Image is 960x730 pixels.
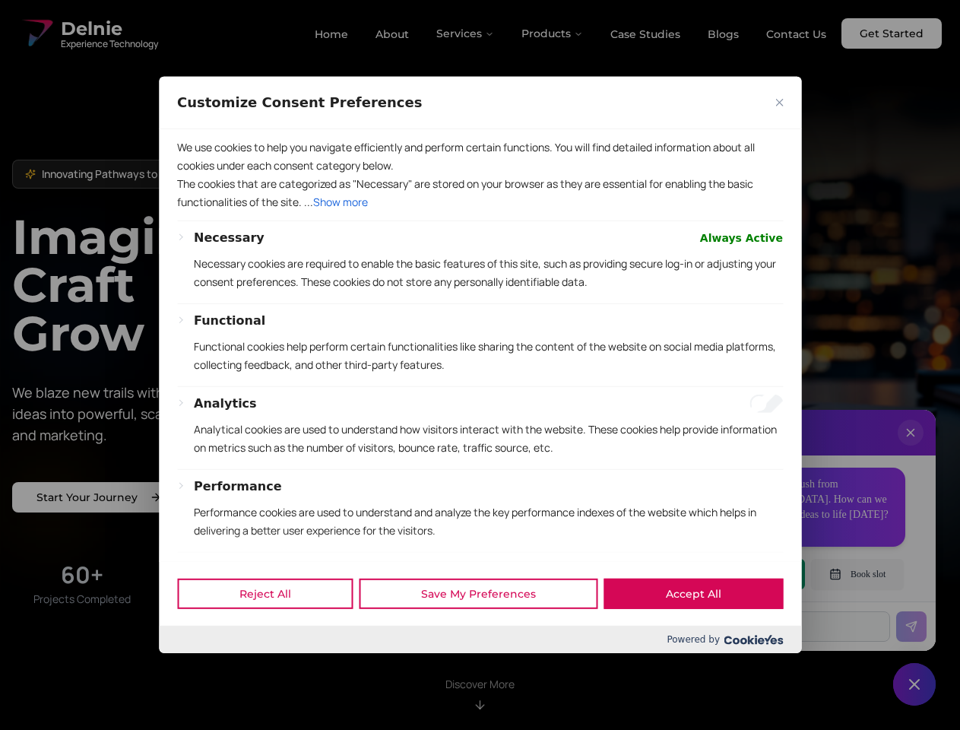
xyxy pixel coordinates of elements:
[604,579,783,609] button: Accept All
[159,626,801,653] div: Powered by
[177,138,783,175] p: We use cookies to help you navigate efficiently and perform certain functions. You will find deta...
[194,255,783,291] p: Necessary cookies are required to enable the basic features of this site, such as providing secur...
[194,421,783,457] p: Analytical cookies are used to understand how visitors interact with the website. These cookies h...
[194,338,783,374] p: Functional cookies help perform certain functionalities like sharing the content of the website o...
[775,99,783,106] img: Close
[177,175,783,211] p: The cookies that are categorized as "Necessary" are stored on your browser as they are essential ...
[194,395,257,413] button: Analytics
[194,503,783,540] p: Performance cookies are used to understand and analyze the key performance indexes of the website...
[194,478,282,496] button: Performance
[194,312,265,330] button: Functional
[700,229,783,247] span: Always Active
[359,579,597,609] button: Save My Preferences
[177,579,353,609] button: Reject All
[177,94,422,112] span: Customize Consent Preferences
[749,395,783,413] input: Enable Analytics
[194,229,265,247] button: Necessary
[724,635,783,645] img: Cookieyes logo
[313,193,368,211] button: Show more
